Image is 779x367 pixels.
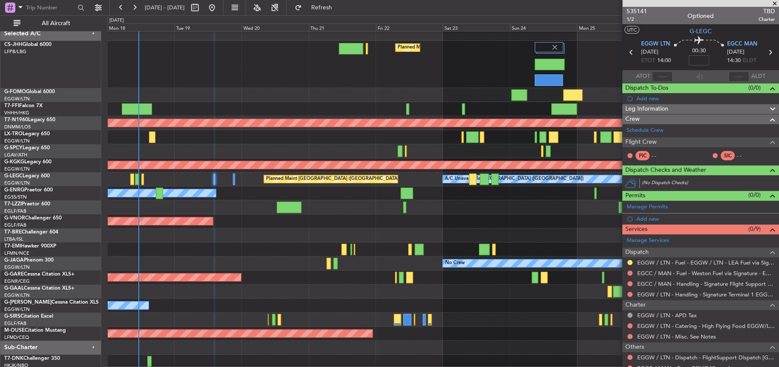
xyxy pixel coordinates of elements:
[637,270,775,277] a: EGCC / MAN - Fuel - Weston Fuel via Signature - EGCC / MAN
[4,264,30,270] a: EGGW/LTN
[627,236,669,245] a: Manage Services
[624,26,639,34] button: UTC
[625,104,668,114] span: Leg Information
[4,306,30,313] a: EGGW/LTN
[627,7,647,16] span: 535141
[727,40,757,48] span: EGCC MAN
[748,83,761,92] span: (0/0)
[721,151,735,160] div: SIC
[751,72,765,81] span: ALDT
[748,191,761,199] span: (0/0)
[641,57,655,65] span: ETOT
[625,300,646,310] span: Charter
[4,145,23,151] span: G-SPCY
[4,208,26,214] a: EGLF/FAB
[4,258,24,263] span: G-JAGA
[743,57,756,65] span: ELDT
[4,138,30,144] a: EGGW/LTN
[551,43,558,51] img: gray-close.svg
[4,194,27,200] a: EGSS/STN
[107,23,175,31] div: Mon 18
[175,23,242,31] div: Tue 19
[4,131,50,137] a: LX-TROLegacy 650
[4,244,21,249] span: T7-EMI
[4,320,26,327] a: EGLF/FAB
[266,173,400,185] div: Planned Maint [GEOGRAPHIC_DATA] ([GEOGRAPHIC_DATA])
[4,300,52,305] span: G-[PERSON_NAME]
[4,250,29,256] a: LFMN/NCE
[641,48,659,57] span: [DATE]
[4,356,60,361] a: T7-DNKChallenger 350
[4,96,30,102] a: EGGW/LTN
[637,291,775,298] a: EGGW / LTN - Handling - Signature Terminal 1 EGGW / LTN
[4,103,43,108] a: T7-FFIFalcon 7X
[737,152,756,159] div: - -
[4,278,30,284] a: EGNR/CEG
[4,286,74,291] a: G-GAALCessna Citation XLS+
[625,248,649,257] span: Dispatch
[9,17,92,30] button: All Aircraft
[22,20,90,26] span: All Aircraft
[4,124,31,130] a: DNMM/LOS
[627,126,664,135] a: Schedule Crew
[4,48,26,55] a: LFPB/LBG
[641,40,670,48] span: EGGW LTN
[4,334,29,341] a: LFMD/CEQ
[636,151,650,160] div: PIC
[4,222,26,228] a: EGLF/FAB
[4,188,53,193] a: G-ENRGPraetor 600
[4,300,99,305] a: G-[PERSON_NAME]Cessna Citation XLS
[625,225,647,234] span: Services
[759,16,775,23] span: Charter
[4,328,66,333] a: M-OUSECitation Mustang
[4,216,62,221] a: G-VNORChallenger 650
[26,1,75,14] input: Trip Number
[241,23,309,31] div: Wed 20
[4,42,52,47] a: CS-JHHGlobal 6000
[4,159,24,165] span: G-KGKG
[4,314,20,319] span: G-SIRS
[443,23,510,31] div: Sat 23
[4,202,50,207] a: T7-LZZIPraetor 600
[4,236,23,242] a: LTBA/ISL
[510,23,577,31] div: Sun 24
[4,180,30,186] a: EGGW/LTN
[692,47,706,55] span: 00:30
[4,110,29,116] a: VHHH/HKG
[4,152,27,158] a: LGAV/ATH
[4,328,25,333] span: M-OUSE
[625,191,645,201] span: Permits
[625,137,657,147] span: Flight Crew
[4,145,50,151] a: G-SPCYLegacy 650
[4,244,56,249] a: T7-EMIHawker 900XP
[637,280,775,287] a: EGCC / MAN - Handling - Signature Flight Support EGCC / MAN
[4,131,23,137] span: LX-TRO
[625,83,668,93] span: Dispatch To-Dos
[748,225,761,233] span: (0/9)
[376,23,443,31] div: Fri 22
[309,23,376,31] div: Thu 21
[4,89,55,94] a: G-FOMOGlobal 6000
[637,259,775,266] a: EGGW / LTN - Fuel - EGGW / LTN - LEA Fuel via Signature in EGGW
[577,23,644,31] div: Mon 25
[4,103,19,108] span: T7-FFI
[4,174,50,179] a: G-LEGCLegacy 600
[637,333,716,340] a: EGGW / LTN - Misc. See Notes
[625,114,640,124] span: Crew
[636,215,775,222] div: Add new
[4,216,25,221] span: G-VNOR
[4,286,24,291] span: G-GAAL
[4,230,22,235] span: T7-BRE
[4,159,52,165] a: G-KGKGLegacy 600
[627,16,647,23] span: 1/2
[304,5,339,11] span: Refresh
[445,173,583,185] div: A/C Unavailable [GEOGRAPHIC_DATA] ([GEOGRAPHIC_DATA])
[4,292,30,299] a: EGGW/LTN
[727,57,741,65] span: 14:30
[4,230,58,235] a: T7-BREChallenger 604
[4,314,53,319] a: G-SIRSCitation Excel
[4,272,74,277] a: G-GARECessna Citation XLS+
[4,202,22,207] span: T7-LZZI
[4,356,23,361] span: T7-DNK
[4,89,26,94] span: G-FOMO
